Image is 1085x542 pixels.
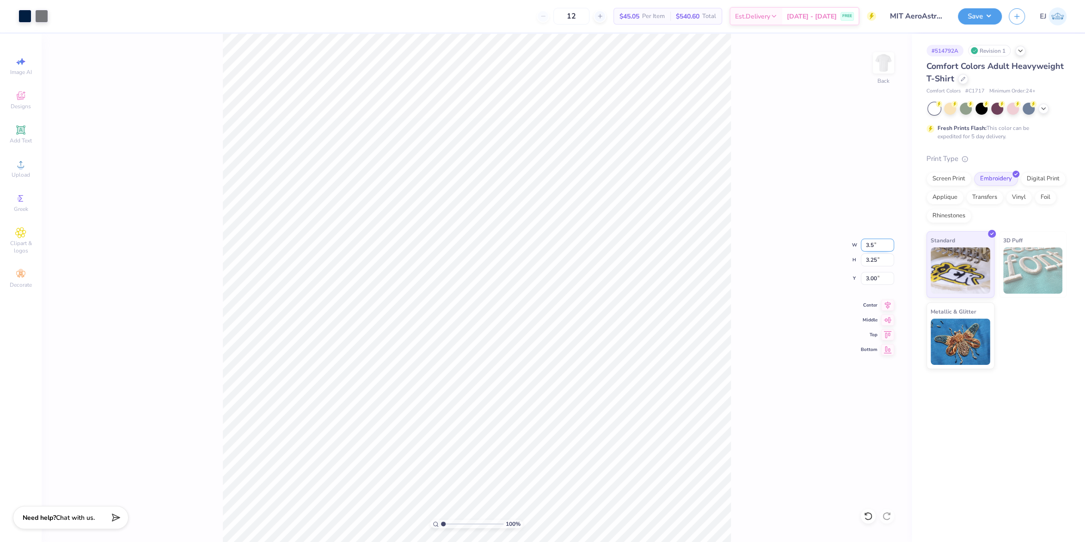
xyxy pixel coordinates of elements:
div: # 514792A [926,45,963,56]
span: Upload [12,171,30,179]
img: Standard [931,247,990,294]
div: Transfers [966,191,1003,204]
span: Standard [931,235,955,245]
div: Embroidery [974,172,1018,186]
img: Edgardo Jr [1048,7,1067,25]
button: Save [958,8,1002,25]
div: Digital Print [1021,172,1066,186]
span: $45.05 [619,12,639,21]
span: [DATE] - [DATE] [787,12,837,21]
span: # C1717 [965,87,985,95]
div: Back [877,77,889,85]
span: Per Item [642,12,665,21]
span: Middle [861,317,877,323]
span: Designs [11,103,31,110]
span: Est. Delivery [735,12,770,21]
div: Revision 1 [968,45,1011,56]
div: Screen Print [926,172,971,186]
span: Decorate [10,281,32,289]
div: Foil [1035,191,1056,204]
span: FREE [842,13,852,19]
span: Total [702,12,716,21]
span: EJ [1040,11,1046,22]
img: Metallic & Glitter [931,319,990,365]
img: 3D Puff [1003,247,1063,294]
span: Comfort Colors Adult Heavyweight T-Shirt [926,61,1064,84]
span: Minimum Order: 24 + [989,87,1036,95]
span: Chat with us. [56,513,95,522]
span: Clipart & logos [5,240,37,254]
span: 3D Puff [1003,235,1023,245]
strong: Fresh Prints Flash: [938,124,987,132]
span: Bottom [861,346,877,353]
span: Center [861,302,877,308]
div: Applique [926,191,963,204]
span: Top [861,332,877,338]
span: Comfort Colors [926,87,961,95]
span: Add Text [10,137,32,144]
div: This color can be expedited for 5 day delivery. [938,124,1051,141]
span: Image AI [10,68,32,76]
input: – – [553,8,589,25]
strong: Need help? [23,513,56,522]
img: Back [874,54,893,72]
span: 100 % [506,520,521,528]
span: Metallic & Glitter [931,307,976,316]
div: Rhinestones [926,209,971,223]
span: $540.60 [676,12,699,21]
a: EJ [1040,7,1067,25]
input: Untitled Design [883,7,951,25]
div: Vinyl [1006,191,1032,204]
span: Greek [14,205,28,213]
div: Print Type [926,154,1067,164]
